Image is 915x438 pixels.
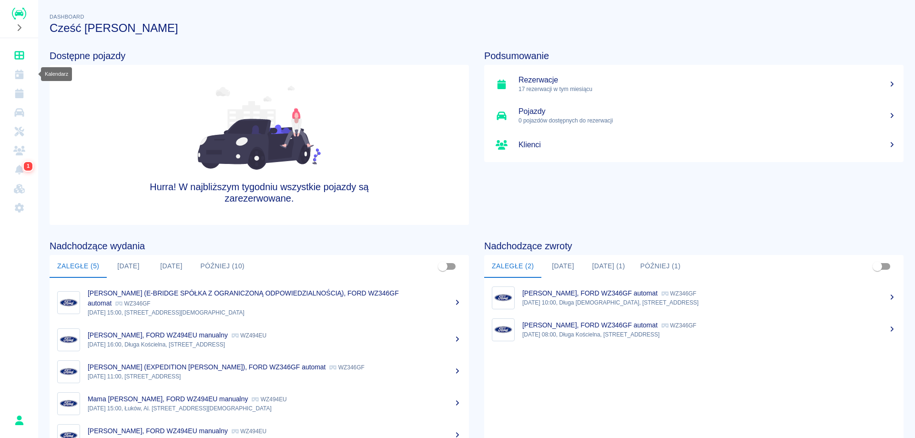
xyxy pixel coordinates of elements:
[50,387,469,419] a: ImageMama [PERSON_NAME], FORD WZ494EU manualny WZ494EU[DATE] 15:00, Łuków, Al. [STREET_ADDRESS][D...
[50,282,469,324] a: Image[PERSON_NAME] (E-BRIDGE SPÓŁKA Z OGRANICZONĄ ODPOWIEDZIALNOŚCIĄ), FORD WZ346GF automat WZ346...
[541,255,584,278] button: [DATE]
[60,395,78,413] img: Image
[25,162,31,171] span: 1
[88,395,248,403] p: Mama [PERSON_NAME], FORD WZ494EU manualny
[518,116,896,125] p: 0 pojazdów dostępnych do rezerwacji
[484,240,904,252] h4: Nadchodzące zwroty
[50,50,469,61] h4: Dostępne pojazdy
[584,255,632,278] button: [DATE] (1)
[88,340,461,349] p: [DATE] 16:00, Długa Kościelna, [STREET_ADDRESS]
[434,257,452,275] span: Pokaż przypisane tylko do mnie
[88,427,228,435] p: [PERSON_NAME], FORD WZ494EU manualny
[522,321,658,329] p: [PERSON_NAME], FORD WZ346GF automat
[484,314,904,346] a: Image[PERSON_NAME], FORD WZ346GF automat WZ346GF[DATE] 08:00, Długa Kościelna, [STREET_ADDRESS]
[494,289,512,307] img: Image
[88,331,228,339] p: [PERSON_NAME], FORD WZ494EU manualny
[4,65,34,84] a: Kalendarz
[198,86,321,170] img: Fleet
[88,289,399,307] p: [PERSON_NAME] (E-BRIDGE SPÓŁKA Z OGRANICZONĄ ODPOWIEDZIALNOŚCIĄ), FORD WZ346GF automat
[12,8,26,20] img: Renthelp
[60,363,78,381] img: Image
[12,21,26,34] button: Rozwiń nawigację
[252,396,286,403] p: WZ494EU
[518,140,896,150] h5: Klienci
[661,290,696,297] p: WZ346GF
[522,330,896,339] p: [DATE] 08:00, Długa Kościelna, [STREET_ADDRESS]
[50,255,107,278] button: Zaległe (5)
[518,85,896,93] p: 17 rezerwacji w tym miesiącu
[484,100,904,132] a: Pojazdy0 pojazdów dostępnych do rezerwacji
[4,160,34,179] a: Powiadomienia
[484,50,904,61] h4: Podsumowanie
[4,141,34,160] a: Klienci
[329,364,364,371] p: WZ346GF
[4,179,34,198] a: Widget WWW
[60,294,78,312] img: Image
[60,331,78,349] img: Image
[633,255,689,278] button: Później (1)
[4,198,34,217] a: Ustawienia
[4,122,34,141] a: Serwisy
[522,298,896,307] p: [DATE] 10:00, Długa [DEMOGRAPHIC_DATA], [STREET_ADDRESS]
[88,363,325,371] p: [PERSON_NAME] (EXPEDITION [PERSON_NAME]), FORD WZ346GF automat
[484,69,904,100] a: Rezerwacje17 rezerwacji w tym miesiącu
[4,46,34,65] a: Dashboard
[50,21,904,35] h3: Cześć [PERSON_NAME]
[50,324,469,356] a: Image[PERSON_NAME], FORD WZ494EU manualny WZ494EU[DATE] 16:00, Długa Kościelna, [STREET_ADDRESS]
[4,84,34,103] a: Rezerwacje
[518,107,896,116] h5: Pojazdy
[484,132,904,158] a: Klienci
[41,67,72,81] div: Kalendarz
[107,255,150,278] button: [DATE]
[518,75,896,85] h5: Rezerwacje
[232,428,266,435] p: WZ494EU
[9,410,29,430] button: Sebastian Szczęśniak
[115,300,150,307] p: WZ346GF
[50,14,84,20] span: Dashboard
[193,255,252,278] button: Później (10)
[868,257,886,275] span: Pokaż przypisane tylko do mnie
[484,255,541,278] button: Zaległe (2)
[522,289,658,297] p: [PERSON_NAME], FORD WZ346GF automat
[232,332,266,339] p: WZ494EU
[661,322,696,329] p: WZ346GF
[133,181,385,204] h4: Hurra! W najbliższym tygodniu wszystkie pojazdy są zarezerwowane.
[88,372,461,381] p: [DATE] 11:00, [STREET_ADDRESS]
[50,240,469,252] h4: Nadchodzące wydania
[50,356,469,387] a: Image[PERSON_NAME] (EXPEDITION [PERSON_NAME]), FORD WZ346GF automat WZ346GF[DATE] 11:00, [STREET_...
[4,103,34,122] a: Flota
[484,282,904,314] a: Image[PERSON_NAME], FORD WZ346GF automat WZ346GF[DATE] 10:00, Długa [DEMOGRAPHIC_DATA], [STREET_A...
[88,308,461,317] p: [DATE] 15:00, [STREET_ADDRESS][DEMOGRAPHIC_DATA]
[150,255,193,278] button: [DATE]
[494,321,512,339] img: Image
[88,404,461,413] p: [DATE] 15:00, Łuków, Al. [STREET_ADDRESS][DEMOGRAPHIC_DATA]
